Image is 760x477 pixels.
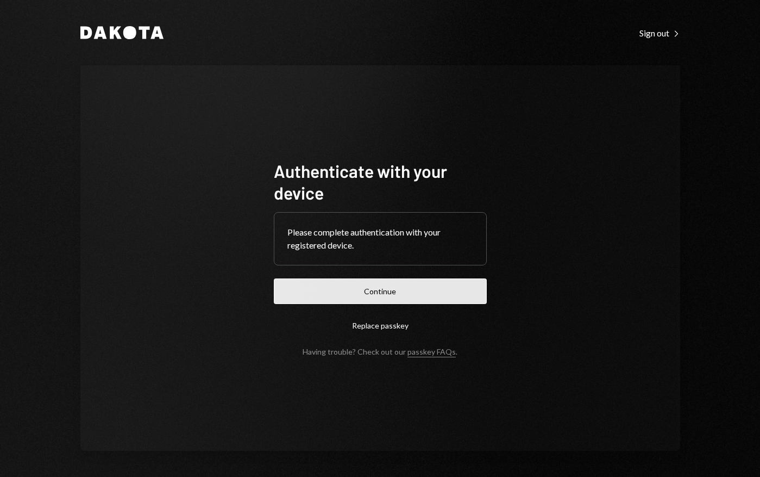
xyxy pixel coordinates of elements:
div: Sign out [639,28,680,39]
div: Please complete authentication with your registered device. [287,226,473,252]
h1: Authenticate with your device [274,160,487,203]
button: Replace passkey [274,313,487,338]
div: Having trouble? Check out our . [303,347,457,356]
a: passkey FAQs [407,347,456,357]
button: Continue [274,278,487,304]
a: Sign out [639,27,680,39]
